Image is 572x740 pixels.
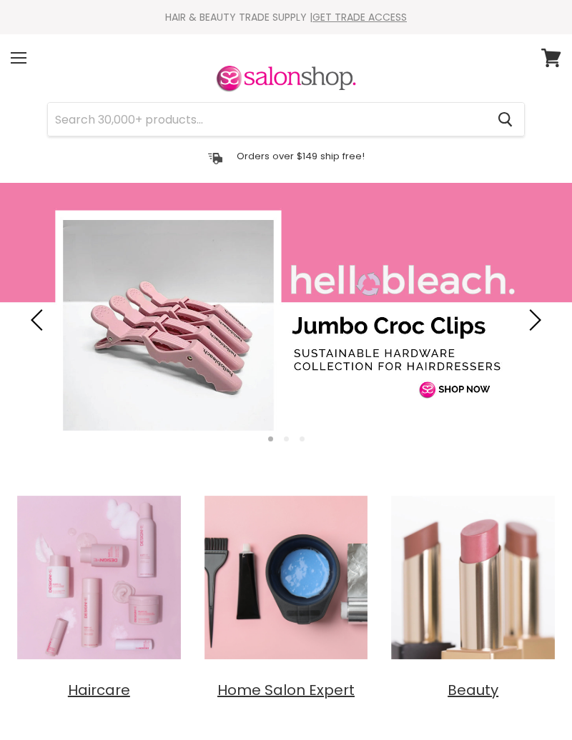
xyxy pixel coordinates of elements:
input: Search [48,103,486,136]
li: Page dot 3 [300,436,305,441]
button: Previous [25,306,54,334]
img: Haircare [11,489,187,666]
img: Beauty [385,489,561,666]
span: Haircare [68,680,130,700]
a: Beauty Beauty [385,489,561,699]
a: Haircare Haircare [11,489,187,699]
a: GET TRADE ACCESS [312,10,407,24]
button: Search [486,103,524,136]
a: Home Salon Expert Home Salon Expert [198,489,375,699]
li: Page dot 1 [268,436,273,441]
span: Home Salon Expert [217,680,355,700]
li: Page dot 2 [284,436,289,441]
button: Next [518,306,547,334]
img: Home Salon Expert [198,489,375,666]
p: Orders over $149 ship free! [237,150,365,162]
span: Beauty [448,680,498,700]
form: Product [47,102,525,136]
